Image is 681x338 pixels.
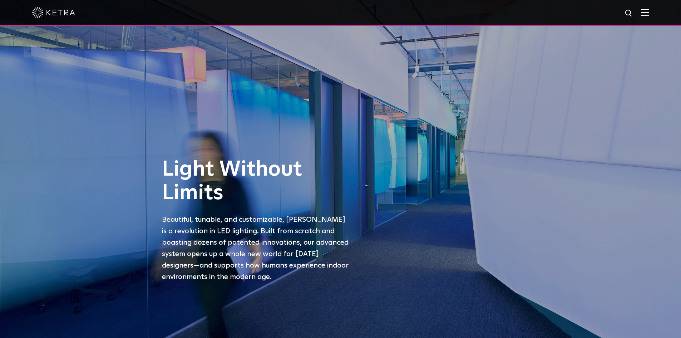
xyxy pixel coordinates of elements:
img: ketra-logo-2019-white [32,7,75,18]
img: search icon [625,9,633,18]
img: Hamburger%20Nav.svg [641,9,649,16]
p: Beautiful, tunable, and customizable, [PERSON_NAME] is a revolution in LED lighting. Built from s... [162,214,351,283]
span: —and supports how humans experience indoor environments in the modern age. [162,262,349,280]
h1: Light Without Limits [162,158,351,205]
